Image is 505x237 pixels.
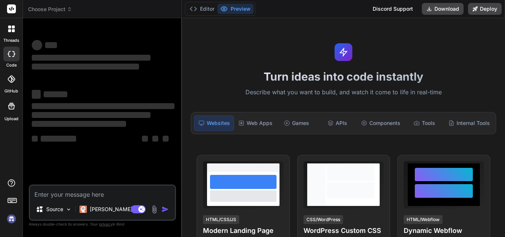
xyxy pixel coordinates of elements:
p: [PERSON_NAME] 4 S.. [90,206,145,213]
h4: WordPress Custom CSS [304,226,384,236]
span: Choose Project [28,6,72,13]
button: Deploy [468,3,502,15]
span: ‌ [32,136,38,142]
span: ‌ [32,64,139,70]
div: Internal Tools [445,115,493,131]
div: Web Apps [235,115,275,131]
img: Claude 4 Sonnet [79,206,87,213]
img: Pick Models [65,206,72,213]
span: ‌ [32,112,150,118]
div: APIs [318,115,357,131]
button: Preview [217,4,254,14]
div: Games [277,115,316,131]
button: Download [422,3,464,15]
label: code [6,62,17,68]
div: HTML/Webflow [404,215,443,224]
div: Websites [194,115,234,131]
span: ‌ [32,55,150,61]
span: privacy [99,222,112,226]
p: Always double-check its answers. Your in Bind [29,221,176,228]
span: ‌ [32,103,174,109]
div: Tools [405,115,444,131]
span: ‌ [44,91,67,97]
button: Editor [187,4,217,14]
div: Discord Support [368,3,417,15]
span: ‌ [142,136,148,142]
p: Source [46,206,63,213]
img: attachment [150,205,159,214]
span: ‌ [163,136,169,142]
label: Upload [4,116,18,122]
div: CSS/WordPress [304,215,343,224]
div: HTML/CSS/JS [203,215,239,224]
div: Components [358,115,403,131]
img: icon [162,206,169,213]
h1: Turn ideas into code instantly [186,70,501,83]
p: Describe what you want to build, and watch it come to life in real-time [186,88,501,97]
span: ‌ [45,42,57,48]
span: ‌ [32,40,42,50]
span: ‌ [41,136,76,142]
h4: Modern Landing Page [203,226,283,236]
span: ‌ [32,121,126,127]
label: threads [3,37,19,44]
span: ‌ [32,90,41,99]
span: ‌ [152,136,158,142]
img: signin [5,213,18,225]
label: GitHub [4,88,18,94]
